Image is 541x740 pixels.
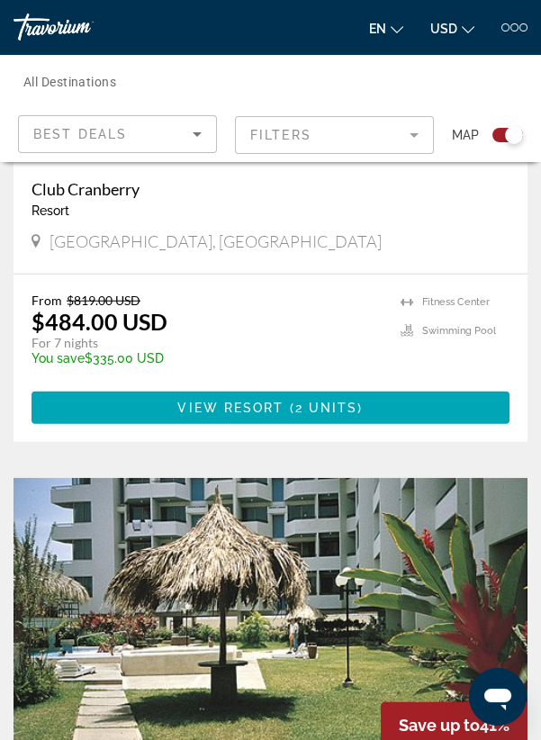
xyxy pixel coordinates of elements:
span: Best Deals [33,127,127,141]
p: For 7 nights [32,335,383,351]
button: Filter [235,115,434,155]
span: en [369,22,386,36]
span: All Destinations [23,75,116,89]
span: You save [32,351,85,365]
span: USD [430,22,457,36]
button: View Resort(2 units) [32,392,509,424]
span: ( ) [284,401,364,415]
p: $484.00 USD [32,308,167,335]
button: Change currency [430,15,474,41]
span: Save up to [399,716,480,735]
span: Fitness Center [422,296,490,308]
span: 2 units [295,401,358,415]
a: Club Cranberry [32,179,509,199]
iframe: Button to launch messaging window [469,668,527,726]
span: $819.00 USD [67,293,140,308]
a: Travorium [14,14,149,41]
span: Map [452,122,479,148]
mat-select: Sort by [33,123,202,145]
button: Change language [369,15,403,41]
p: $335.00 USD [32,351,383,365]
span: Resort [32,203,69,218]
span: View Resort [177,401,284,415]
span: From [32,293,62,308]
span: Swimming Pool [422,325,496,337]
span: [GEOGRAPHIC_DATA], [GEOGRAPHIC_DATA] [50,231,382,251]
